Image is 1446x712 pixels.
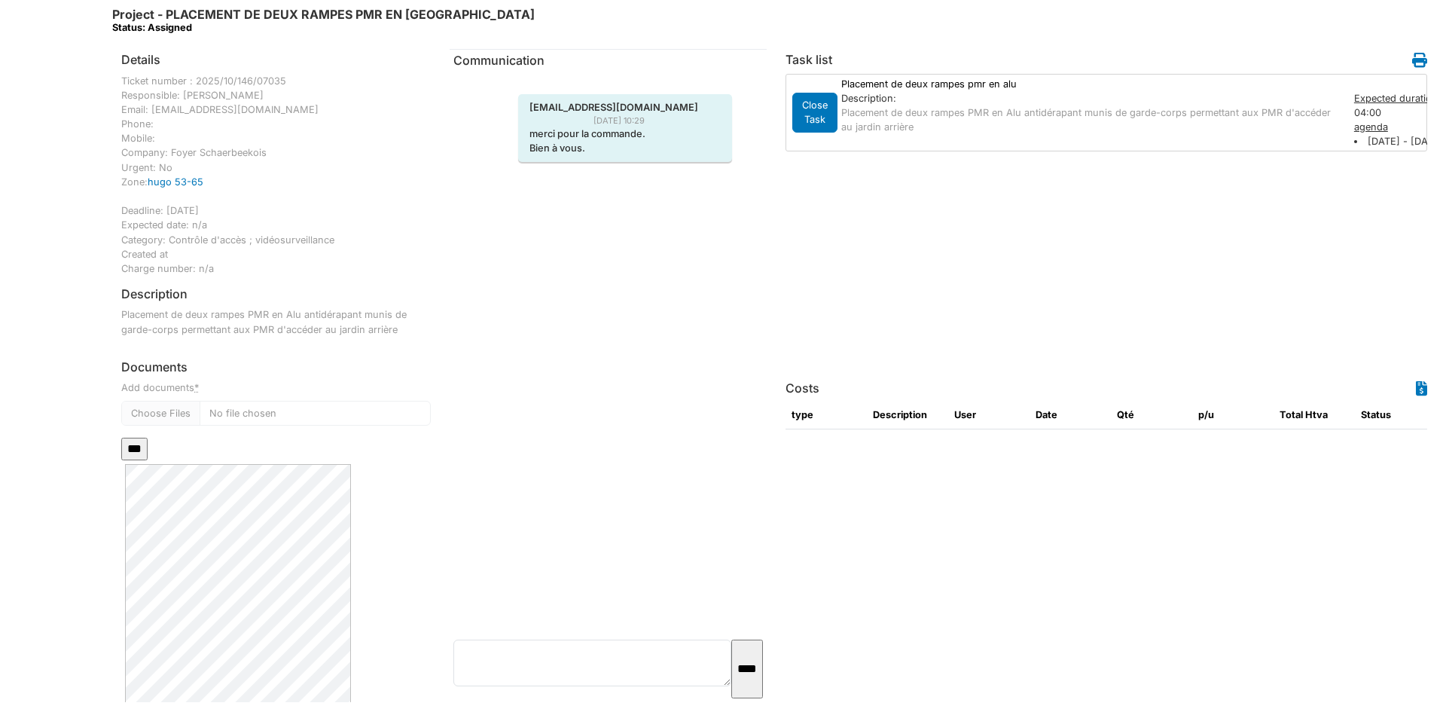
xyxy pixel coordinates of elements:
[529,127,721,155] p: merci pour la commande. Bien à vous.
[1030,402,1111,429] th: Date
[1412,53,1427,68] i: Work order
[802,99,828,125] span: translation missing: en.todo.action.close_task
[1192,402,1274,429] th: p/u
[121,380,199,395] label: Add documents
[112,22,535,33] div: Status: Assigned
[1111,402,1192,429] th: Qté
[841,105,1339,134] p: Placement de deux rampes PMR en Alu antidérapant munis de garde-corps permettant aux PMR d'accéde...
[194,382,199,393] abbr: required
[148,176,203,188] a: hugo 53-65
[1305,409,1328,420] span: translation missing: en.HTVA
[518,100,709,115] span: [EMAIL_ADDRESS][DOMAIN_NAME]
[121,53,160,67] h6: Details
[121,307,431,336] p: Placement de deux rampes PMR en Alu antidérapant munis de garde-corps permettant aux PMR d'accéde...
[786,402,867,429] th: type
[112,8,535,34] h6: Project - PLACEMENT DE DEUX RAMPES PMR EN [GEOGRAPHIC_DATA]
[841,91,1339,105] div: Description:
[1280,409,1303,420] span: translation missing: en.total
[453,53,545,68] span: translation missing: en.communication.communication
[121,360,431,374] h6: Documents
[1355,402,1436,429] th: Status
[786,53,832,67] h6: Task list
[593,115,656,127] span: [DATE] 10:29
[948,402,1030,429] th: User
[121,74,431,277] div: Ticket number : 2025/10/146/07035 Responsible: [PERSON_NAME] Email: [EMAIL_ADDRESS][DOMAIN_NAME] ...
[834,77,1347,91] div: Placement de deux rampes pmr en alu
[121,287,188,301] h6: Description
[786,381,819,396] h6: Costs
[792,103,837,119] a: Close Task
[867,402,948,429] th: Description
